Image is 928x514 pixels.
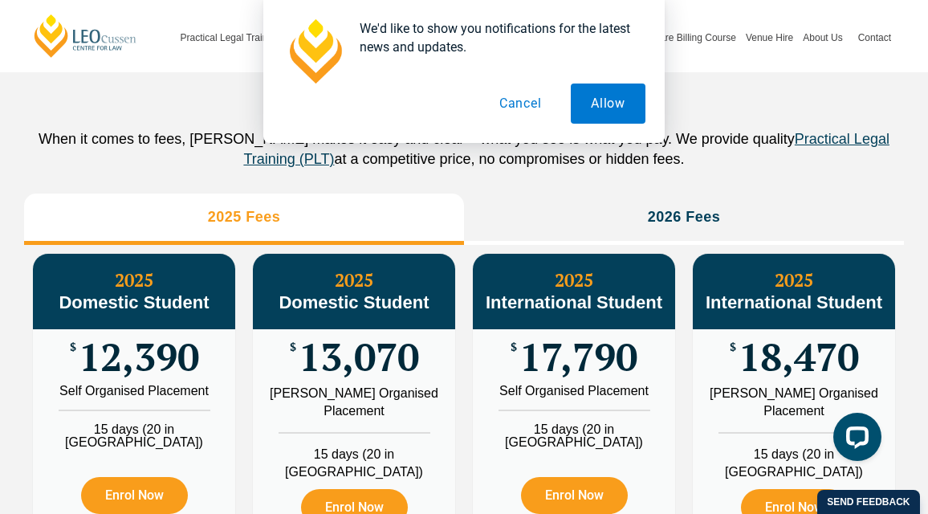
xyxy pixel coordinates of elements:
[739,341,859,373] span: 18,470
[79,341,199,373] span: 12,390
[45,385,223,398] div: Self Organised Placement
[279,292,429,312] span: Domestic Student
[283,19,347,84] img: notification icon
[253,270,455,313] h3: 2025
[24,129,904,169] p: When it comes to fees, [PERSON_NAME] makes it easy and clear – what you see is what you pay. We p...
[33,410,235,449] li: 15 days (20 in [GEOGRAPHIC_DATA])
[473,410,675,449] li: 15 days (20 in [GEOGRAPHIC_DATA])
[81,477,188,514] a: Enrol Now
[33,270,235,313] h3: 2025
[485,385,663,398] div: Self Organised Placement
[648,208,721,226] h3: 2026 Fees
[208,208,281,226] h3: 2025 Fees
[693,432,895,481] li: 15 days (20 in [GEOGRAPHIC_DATA])
[479,84,562,124] button: Cancel
[519,341,637,373] span: 17,790
[70,341,76,353] span: $
[521,477,628,514] a: Enrol Now
[730,341,736,353] span: $
[486,292,662,312] span: International Student
[706,292,882,312] span: International Student
[820,406,888,474] iframe: LiveChat chat widget
[473,270,675,313] h3: 2025
[290,341,296,353] span: $
[59,292,209,312] span: Domestic Student
[299,341,419,373] span: 13,070
[253,432,455,481] li: 15 days (20 in [GEOGRAPHIC_DATA])
[511,341,517,353] span: $
[705,385,883,420] div: [PERSON_NAME] Organised Placement
[571,84,645,124] button: Allow
[265,385,443,420] div: [PERSON_NAME] Organised Placement
[347,19,645,56] div: We'd like to show you notifications for the latest news and updates.
[693,270,895,313] h3: 2025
